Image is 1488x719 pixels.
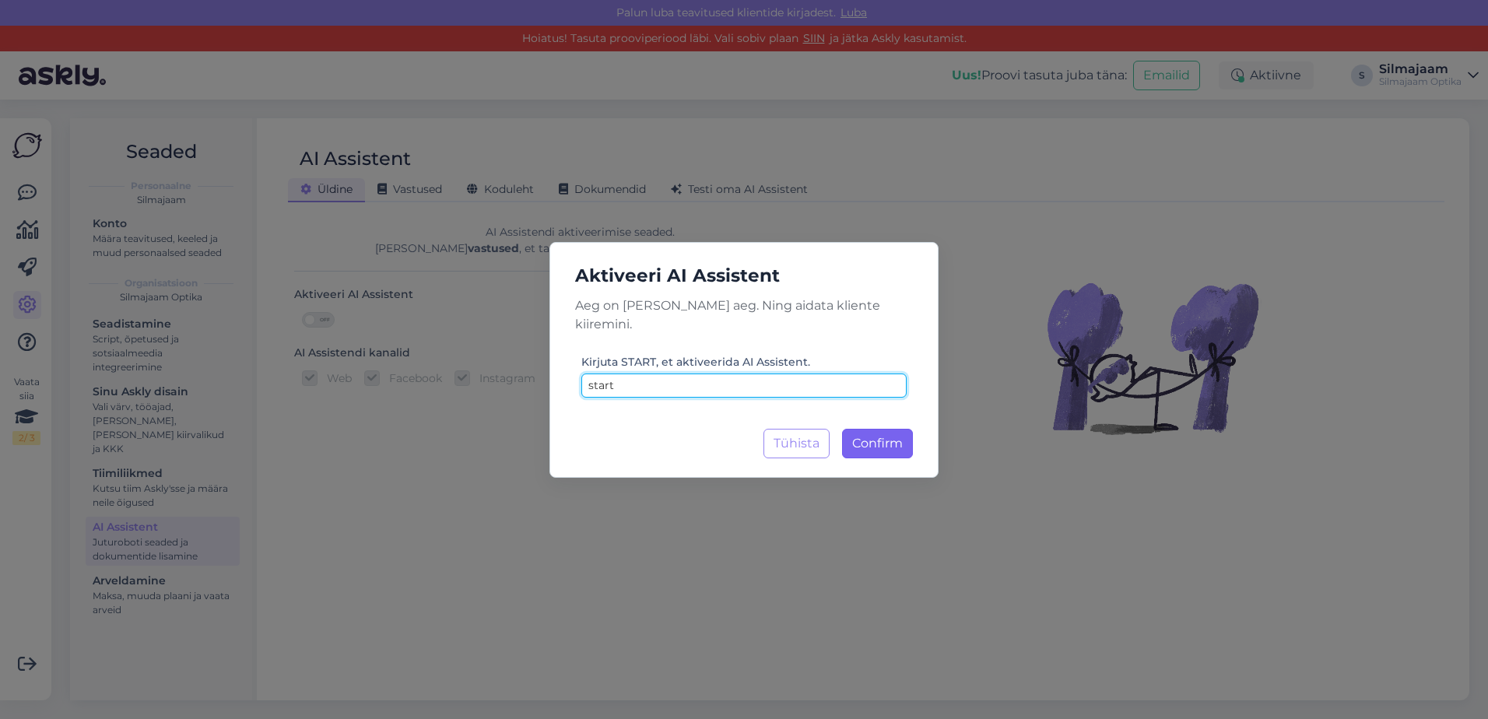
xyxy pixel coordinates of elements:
button: Confirm [842,429,913,458]
span: Confirm [852,436,903,451]
h5: Aktiveeri AI Assistent [563,261,925,290]
button: Tühista [763,429,830,458]
p: Aeg on [PERSON_NAME] aeg. Ning aidata kliente kiiremini. [563,296,925,334]
label: Kirjuta START, et aktiveerida AI Assistent. [581,354,810,370]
